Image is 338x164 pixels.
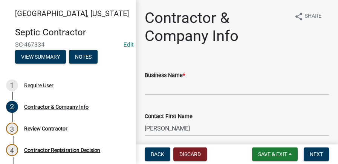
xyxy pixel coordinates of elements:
[258,151,287,157] span: Save & Exit
[24,126,67,131] div: Review Contractor
[305,12,321,21] span: Share
[6,123,18,135] div: 3
[145,147,170,161] button: Back
[124,41,134,48] wm-modal-confirm: Edit Application Number
[124,41,134,48] a: Edit
[15,41,121,48] span: SC-467334
[151,151,164,157] span: Back
[173,147,207,161] button: Discard
[310,151,323,157] span: Next
[145,73,185,78] label: Business Name
[15,54,66,60] wm-modal-confirm: Summary
[252,147,298,161] button: Save & Exit
[288,9,327,24] button: shareShare
[304,147,329,161] button: Next
[15,50,66,64] button: View Summary
[69,50,98,64] button: Notes
[6,79,18,91] div: 1
[15,9,129,18] span: [GEOGRAPHIC_DATA], [US_STATE]
[145,9,288,45] h1: Contractor & Company Info
[69,54,98,60] wm-modal-confirm: Notes
[6,101,18,113] div: 2
[145,114,193,119] label: Contact First Name
[24,147,100,153] div: Contractor Registration Decision
[6,144,18,156] div: 4
[15,27,130,38] h4: Septic Contractor
[24,104,89,109] div: Contractor & Company Info
[294,12,303,21] i: share
[24,83,54,88] div: Require User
